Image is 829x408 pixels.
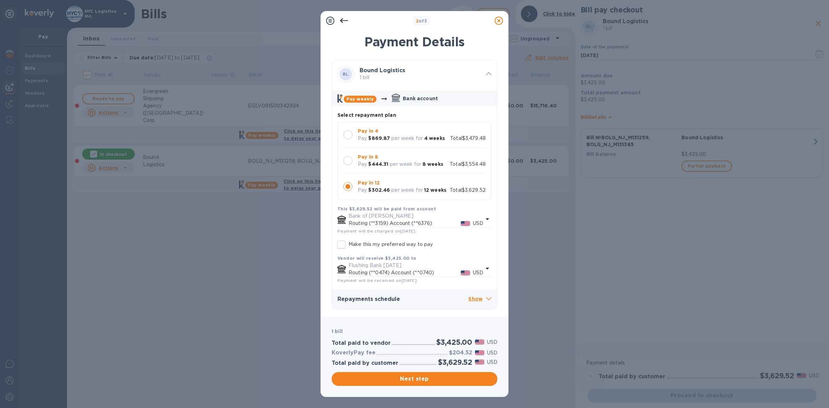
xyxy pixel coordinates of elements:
span: Payment will be received on [DATE] [337,278,417,283]
p: Pay [358,187,367,194]
img: USD [461,221,470,226]
p: Show [468,295,492,304]
p: Pay [358,135,367,142]
span: 2 [416,18,419,23]
img: USD [475,350,484,355]
p: per week for [390,161,421,168]
img: USD [461,271,470,275]
p: Routing (**0474) Account (**0740) [349,269,461,276]
button: Next step [332,372,497,386]
p: Pay [358,161,367,168]
b: BL [343,72,349,77]
p: USD [487,339,497,346]
h2: $3,629.52 [438,358,472,367]
b: Pay weekly [346,96,374,102]
div: BLBound Logistics 1 bill [332,60,497,88]
b: Pay in 12 [358,180,380,186]
img: USD [475,340,484,344]
b: Select repayment plan [337,112,396,118]
p: Total $3,629.52 [450,187,486,194]
p: per week for [391,187,423,194]
p: Make this my preferred way to pay [349,241,433,248]
p: Flushing Bank [DATE] [349,262,483,269]
p: per week for [391,135,423,142]
b: 1 bill [332,329,343,334]
h3: Total paid by customer [332,360,398,367]
h3: Repayments schedule [337,296,468,303]
p: Bank account [403,95,438,102]
b: This $3,629.52 will be paid from account [337,206,436,211]
b: $869.87 [368,135,390,141]
img: USD [475,360,484,364]
b: 8 weeks [422,161,443,167]
b: Bound Logistics [360,67,405,74]
p: Routing (**3159) Account (**6376) [349,220,461,227]
h3: KoverlyPay fee [332,350,375,356]
p: USD [473,220,483,227]
h3: Total paid to vendor [332,340,391,347]
b: Vendor will receive $3,425.00 to [337,256,417,261]
p: USD [487,359,497,366]
b: 12 weeks [424,187,446,193]
p: 1 bill [360,74,480,81]
p: USD [487,349,497,357]
p: Total $3,554.48 [450,161,486,168]
h3: $204.52 [449,350,472,356]
p: Bank of [PERSON_NAME] [349,212,483,220]
p: Total $3,479.48 [450,135,486,142]
b: $302.46 [368,187,390,193]
p: USD [473,269,483,276]
h1: Payment Details [332,35,497,49]
b: Pay in 4 [358,128,378,134]
span: Next step [337,375,492,383]
b: Pay in 8 [358,154,378,160]
b: $444.31 [368,161,388,167]
b: 4 weeks [424,135,445,141]
span: Payment will be charged on [DATE] [337,228,416,234]
h2: $3,425.00 [436,338,472,347]
b: of 3 [416,18,427,23]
